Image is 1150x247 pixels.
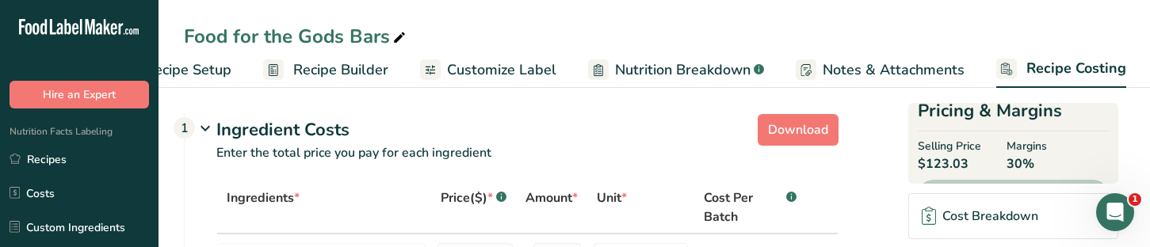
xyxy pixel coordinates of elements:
a: Recipe Setup [115,52,231,88]
span: Recipe Costing [1026,58,1126,79]
a: Recipe Builder [263,52,388,88]
span: Notes & Attachments [823,59,965,81]
div: Pricing & Margins [918,98,1109,131]
div: Price($) [441,188,506,207]
span: Download [768,120,828,139]
div: Ingredient Costs [216,117,839,143]
a: Nutrition Breakdown [588,52,764,88]
button: Hire an Expert [10,81,149,108]
span: Amount [525,188,578,207]
iframe: Intercom live chat [1096,193,1134,231]
div: Cost Breakdown [922,207,1038,226]
span: Selling Price [918,138,981,154]
span: Customize Label [447,59,556,81]
a: Cost Breakdown [908,193,1118,239]
a: Notes & Attachments [796,52,965,88]
span: Recipe Setup [145,59,231,81]
span: Nutrition Breakdown [615,59,751,81]
span: Ingredients [227,188,300,207]
p: Enter the total price you pay for each ingredient [185,143,839,181]
div: Food for the Gods Bars [184,22,409,51]
span: 30% [1007,154,1047,173]
span: Recipe Builder [293,59,388,81]
span: 1 [1129,193,1141,206]
a: Customize Label [420,52,556,88]
span: Cost Per Batch [704,188,783,226]
a: Recipe Costing [996,51,1126,89]
span: Margins [1007,138,1047,154]
span: $123.03 [918,154,981,173]
button: Download [758,114,839,146]
span: Unit [597,188,627,207]
div: 1 [174,117,195,139]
